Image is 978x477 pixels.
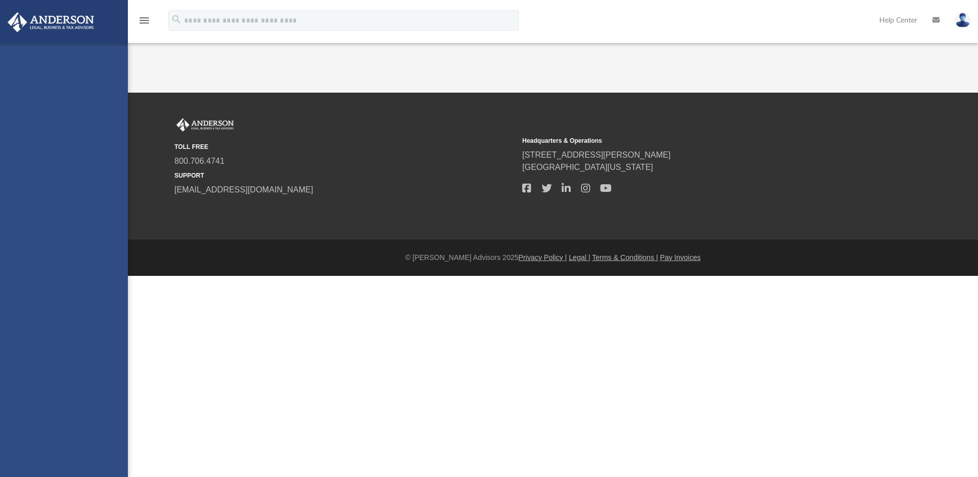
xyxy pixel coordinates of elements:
div: © [PERSON_NAME] Advisors 2025 [128,252,978,263]
small: TOLL FREE [174,142,515,151]
a: Privacy Policy | [519,253,567,262]
i: search [171,14,182,25]
a: Pay Invoices [660,253,700,262]
img: Anderson Advisors Platinum Portal [5,12,97,32]
a: Legal | [569,253,590,262]
img: Anderson Advisors Platinum Portal [174,118,236,132]
img: User Pic [955,13,970,28]
a: [GEOGRAPHIC_DATA][US_STATE] [522,163,653,171]
a: 800.706.4741 [174,157,225,165]
small: Headquarters & Operations [522,136,863,145]
a: Terms & Conditions | [592,253,658,262]
a: menu [138,19,150,27]
small: SUPPORT [174,171,515,180]
a: [EMAIL_ADDRESS][DOMAIN_NAME] [174,185,313,194]
a: [STREET_ADDRESS][PERSON_NAME] [522,150,671,159]
i: menu [138,14,150,27]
